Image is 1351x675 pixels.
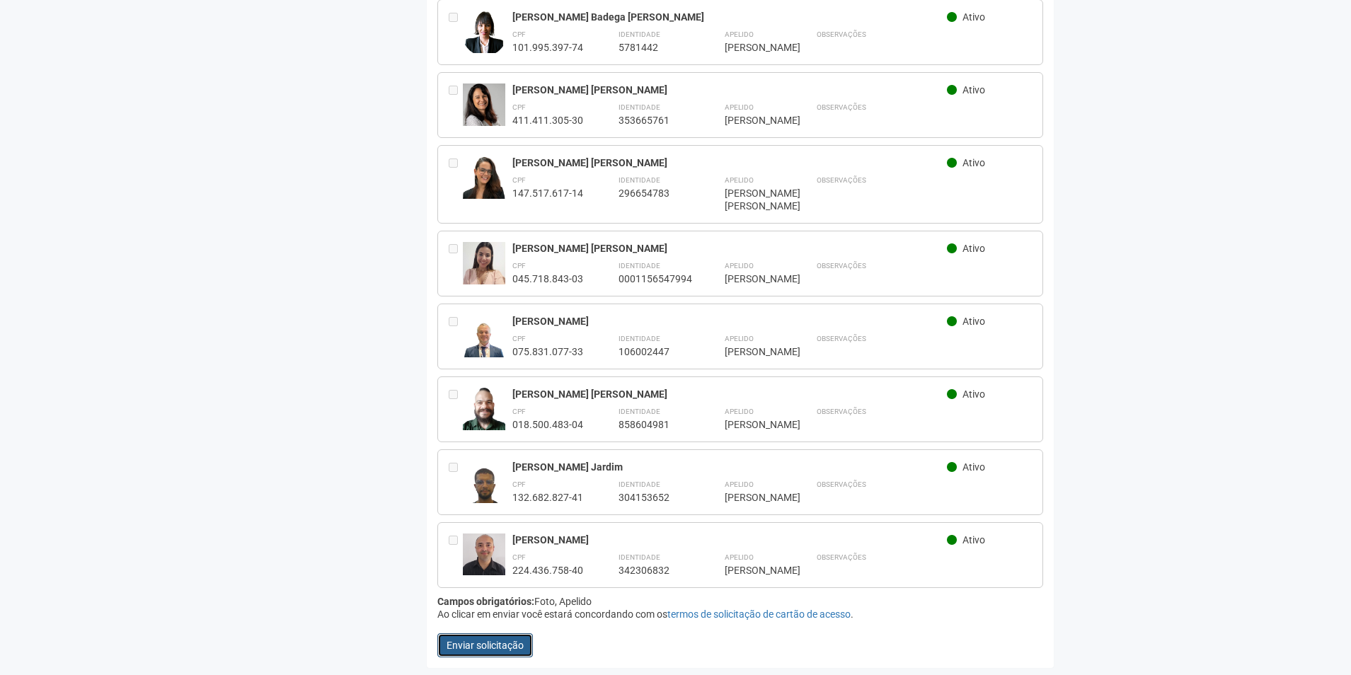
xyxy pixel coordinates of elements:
[725,272,781,285] div: [PERSON_NAME]
[817,480,866,488] strong: Observações
[619,418,689,431] div: 858604981
[962,11,985,23] span: Ativo
[512,408,526,415] strong: CPF
[619,176,660,184] strong: Identidade
[619,564,689,577] div: 342306832
[437,608,1044,621] div: Ao clicar em enviar você estará concordando com os .
[962,534,985,546] span: Ativo
[619,491,689,504] div: 304153652
[725,553,754,561] strong: Apelido
[725,335,754,342] strong: Apelido
[512,388,948,400] div: [PERSON_NAME] [PERSON_NAME]
[667,608,851,620] a: termos de solicitação de cartão de acesso
[463,533,505,575] img: user.jpg
[463,83,505,129] img: user.jpg
[512,315,948,328] div: [PERSON_NAME]
[512,480,526,488] strong: CPF
[463,242,505,287] img: user.jpg
[725,418,781,431] div: [PERSON_NAME]
[463,156,505,214] img: user.jpg
[512,187,583,200] div: 147.517.617-14
[437,596,534,607] strong: Campos obrigatórios:
[817,30,866,38] strong: Observações
[512,345,583,358] div: 075.831.077-33
[817,553,866,561] strong: Observações
[437,633,533,657] button: Enviar solicitação
[725,408,754,415] strong: Apelido
[512,41,583,54] div: 101.995.397-74
[463,461,505,517] img: user.jpg
[619,480,660,488] strong: Identidade
[619,553,660,561] strong: Identidade
[512,176,526,184] strong: CPF
[512,156,948,169] div: [PERSON_NAME] [PERSON_NAME]
[619,335,660,342] strong: Identidade
[512,272,583,285] div: 045.718.843-03
[962,84,985,96] span: Ativo
[962,157,985,168] span: Ativo
[817,103,866,111] strong: Observações
[962,316,985,327] span: Ativo
[817,262,866,270] strong: Observações
[512,83,948,96] div: [PERSON_NAME] [PERSON_NAME]
[962,461,985,473] span: Ativo
[962,388,985,400] span: Ativo
[512,262,526,270] strong: CPF
[512,533,948,546] div: [PERSON_NAME]
[725,41,781,54] div: [PERSON_NAME]
[463,388,505,434] img: user.jpg
[512,335,526,342] strong: CPF
[512,11,948,23] div: [PERSON_NAME] Badega [PERSON_NAME]
[619,114,689,127] div: 353665761
[449,156,463,212] div: Entre em contato com a Aministração para solicitar o cancelamento ou 2a via
[725,480,754,488] strong: Apelido
[725,114,781,127] div: [PERSON_NAME]
[725,564,781,577] div: [PERSON_NAME]
[619,103,660,111] strong: Identidade
[449,388,463,431] div: Entre em contato com a Aministração para solicitar o cancelamento ou 2a via
[725,30,754,38] strong: Apelido
[725,187,781,212] div: [PERSON_NAME] [PERSON_NAME]
[619,187,689,200] div: 296654783
[449,315,463,358] div: Entre em contato com a Aministração para solicitar o cancelamento ou 2a via
[962,243,985,254] span: Ativo
[449,461,463,504] div: Entre em contato com a Aministração para solicitar o cancelamento ou 2a via
[512,103,526,111] strong: CPF
[725,176,754,184] strong: Apelido
[449,242,463,285] div: Entre em contato com a Aministração para solicitar o cancelamento ou 2a via
[817,176,866,184] strong: Observações
[619,408,660,415] strong: Identidade
[512,564,583,577] div: 224.436.758-40
[619,345,689,358] div: 106002447
[619,272,689,285] div: 0001156547994
[725,345,781,358] div: [PERSON_NAME]
[463,315,505,368] img: user.jpg
[512,418,583,431] div: 018.500.483-04
[619,262,660,270] strong: Identidade
[512,553,526,561] strong: CPF
[619,30,660,38] strong: Identidade
[817,335,866,342] strong: Observações
[725,262,754,270] strong: Apelido
[512,30,526,38] strong: CPF
[449,533,463,577] div: Entre em contato com a Aministração para solicitar o cancelamento ou 2a via
[512,461,948,473] div: [PERSON_NAME] Jardim
[463,11,505,56] img: user.jpg
[512,491,583,504] div: 132.682.827-41
[512,242,948,255] div: [PERSON_NAME] [PERSON_NAME]
[449,83,463,127] div: Entre em contato com a Aministração para solicitar o cancelamento ou 2a via
[725,491,781,504] div: [PERSON_NAME]
[817,408,866,415] strong: Observações
[437,595,1044,608] div: Foto, Apelido
[449,11,463,54] div: Entre em contato com a Aministração para solicitar o cancelamento ou 2a via
[512,114,583,127] div: 411.411.305-30
[619,41,689,54] div: 5781442
[725,103,754,111] strong: Apelido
